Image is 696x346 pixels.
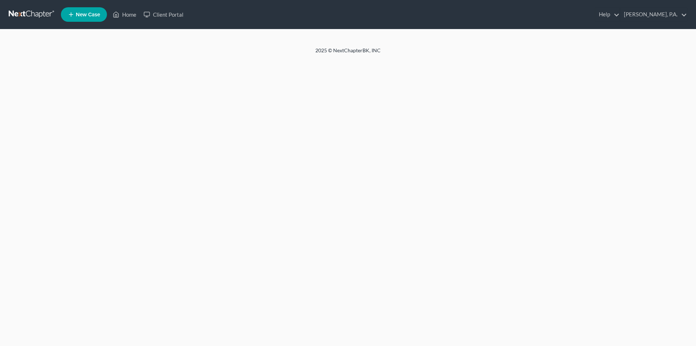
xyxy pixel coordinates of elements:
[140,8,187,21] a: Client Portal
[620,8,687,21] a: [PERSON_NAME], P.A.
[109,8,140,21] a: Home
[141,47,555,60] div: 2025 © NextChapterBK, INC
[61,7,107,22] new-legal-case-button: New Case
[595,8,620,21] a: Help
